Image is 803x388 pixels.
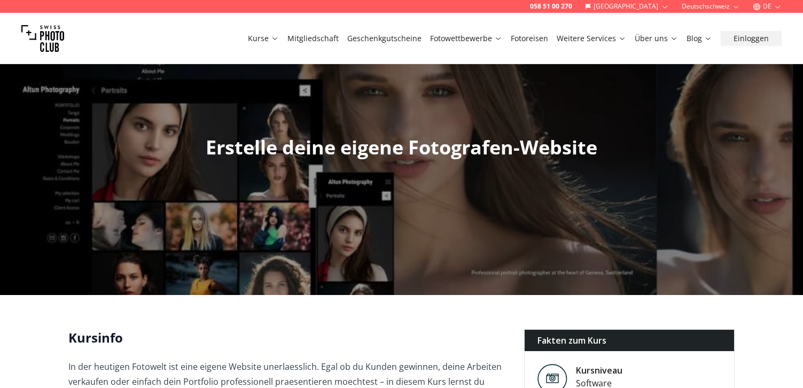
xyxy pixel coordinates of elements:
[682,31,716,46] button: Blog
[248,33,279,44] a: Kurse
[576,364,622,377] div: Kursniveau
[557,33,626,44] a: Weitere Services
[506,31,552,46] button: Fotoreisen
[635,33,678,44] a: Über uns
[552,31,630,46] button: Weitere Services
[430,33,502,44] a: Fotowettbewerbe
[283,31,343,46] button: Mitgliedschaft
[206,134,597,160] span: Erstelle deine eigene Fotografen-Website
[530,2,572,11] a: 058 51 00 270
[721,31,782,46] button: Einloggen
[343,31,426,46] button: Geschenkgutscheine
[244,31,283,46] button: Kurse
[525,330,735,351] div: Fakten zum Kurs
[347,33,422,44] a: Geschenkgutscheine
[630,31,682,46] button: Über uns
[21,17,64,60] img: Swiss photo club
[287,33,339,44] a: Mitgliedschaft
[511,33,548,44] a: Fotoreisen
[426,31,506,46] button: Fotowettbewerbe
[68,329,507,346] h2: Kursinfo
[687,33,712,44] a: Blog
